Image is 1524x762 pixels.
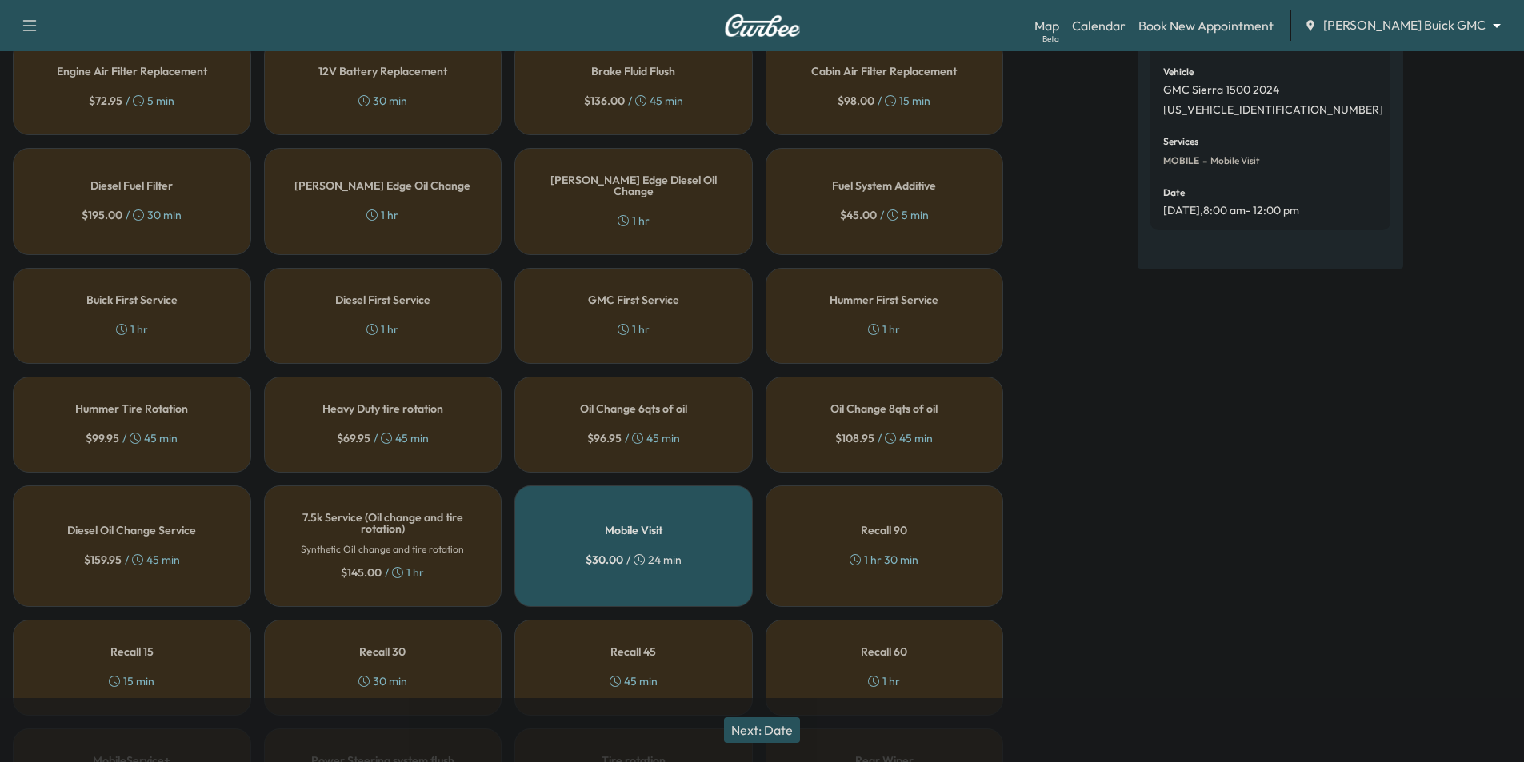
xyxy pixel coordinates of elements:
[110,646,154,657] h5: Recall 15
[1034,16,1059,35] a: MapBeta
[610,646,656,657] h5: Recall 45
[835,430,874,446] span: $ 108.95
[1207,154,1260,167] span: Mobile Visit
[89,93,122,109] span: $ 72.95
[301,542,464,557] h6: Synthetic Oil change and tire rotation
[90,180,173,191] h5: Diesel Fuel Filter
[1042,33,1059,45] div: Beta
[584,93,683,109] div: / 45 min
[82,207,122,223] span: $ 195.00
[861,525,907,536] h5: Recall 90
[1199,153,1207,169] span: -
[84,552,122,568] span: $ 159.95
[1138,16,1274,35] a: Book New Appointment
[335,294,430,305] h5: Diesel First Service
[850,552,918,568] div: 1 hr 30 min
[830,294,938,305] h5: Hummer First Service
[605,525,662,536] h5: Mobile Visit
[337,430,429,446] div: / 45 min
[835,430,933,446] div: / 45 min
[618,321,650,337] div: 1 hr
[75,403,188,414] h5: Hummer Tire Rotation
[1163,137,1198,146] h6: Services
[1072,16,1126,35] a: Calendar
[591,66,675,77] h5: Brake Fluid Flush
[366,207,398,223] div: 1 hr
[832,180,936,191] h5: Fuel System Additive
[588,294,679,305] h5: GMC First Service
[1163,103,1383,118] p: [US_VEHICLE_IDENTIFICATION_NUMBER]
[86,430,178,446] div: / 45 min
[358,93,407,109] div: 30 min
[109,673,154,689] div: 15 min
[1163,154,1199,167] span: MOBILE
[840,207,929,223] div: / 5 min
[359,646,406,657] h5: Recall 30
[89,93,174,109] div: / 5 min
[586,552,682,568] div: / 24 min
[294,180,470,191] h5: [PERSON_NAME] Edge Oil Change
[290,512,476,534] h5: 7.5k Service (Oil change and tire rotation)
[838,93,930,109] div: / 15 min
[67,525,196,536] h5: Diesel Oil Change Service
[318,66,447,77] h5: 12V Battery Replacement
[1163,67,1194,77] h6: Vehicle
[82,207,182,223] div: / 30 min
[86,430,119,446] span: $ 99.95
[838,93,874,109] span: $ 98.00
[1163,83,1279,98] p: GMC Sierra 1500 2024
[366,321,398,337] div: 1 hr
[811,66,957,77] h5: Cabin Air Filter Replacement
[861,646,907,657] h5: Recall 60
[341,565,382,580] span: $ 145.00
[337,430,370,446] span: $ 69.95
[541,174,726,197] h5: [PERSON_NAME] Edge Diesel Oil Change
[84,552,180,568] div: / 45 min
[868,673,900,689] div: 1 hr
[584,93,625,109] span: $ 136.00
[86,294,178,305] h5: Buick First Service
[586,552,623,568] span: $ 30.00
[580,403,687,414] h5: Oil Change 6qts of oil
[358,673,407,689] div: 30 min
[830,403,938,414] h5: Oil Change 8qts of oil
[587,430,622,446] span: $ 96.95
[1163,204,1299,218] p: [DATE] , 8:00 am - 12:00 pm
[868,321,900,337] div: 1 hr
[57,66,207,77] h5: Engine Air Filter Replacement
[322,403,443,414] h5: Heavy Duty tire rotation
[587,430,680,446] div: / 45 min
[840,207,877,223] span: $ 45.00
[116,321,148,337] div: 1 hr
[1323,16,1486,34] span: [PERSON_NAME] Buick GMC
[724,14,801,37] img: Curbee Logo
[341,565,424,580] div: / 1 hr
[618,213,650,229] div: 1 hr
[610,673,658,689] div: 45 min
[724,717,800,743] button: Next: Date
[1163,188,1185,197] h6: Date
